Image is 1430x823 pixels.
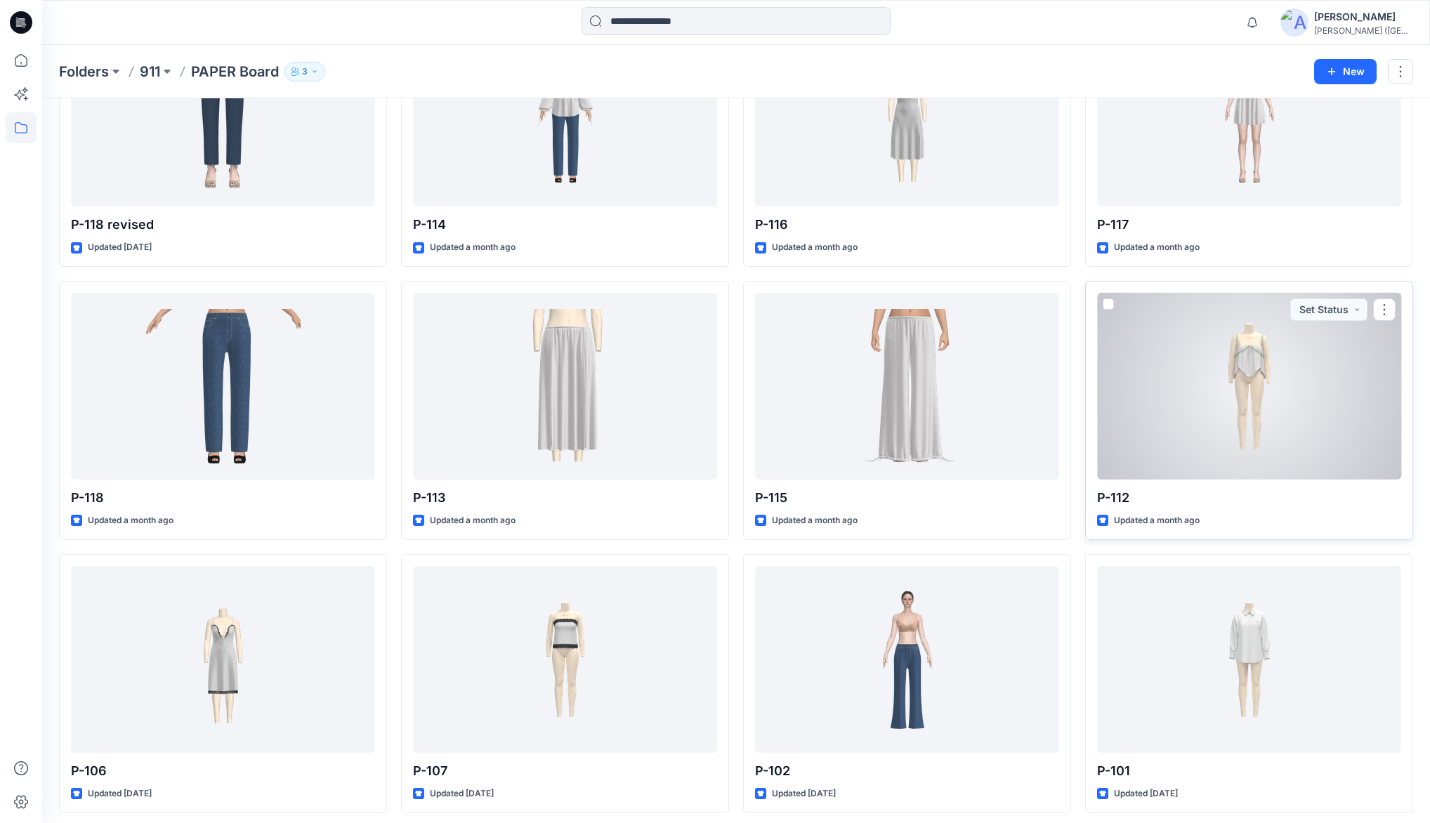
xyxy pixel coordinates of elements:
div: [PERSON_NAME] ([GEOGRAPHIC_DATA]) Exp... [1314,25,1412,36]
a: P-107 [413,566,717,753]
a: 911 [140,62,160,81]
p: P-112 [1097,488,1401,508]
p: P-101 [1097,761,1401,781]
a: P-117 [1097,20,1401,206]
a: P-102 [755,566,1059,753]
button: New [1314,59,1377,84]
a: P-112 [1097,293,1401,480]
p: Updated a month ago [430,513,516,528]
p: P-114 [413,215,717,235]
p: Updated [DATE] [1114,786,1178,801]
a: P-101 [1097,566,1401,753]
p: P-118 [71,488,375,508]
p: Updated a month ago [1114,240,1200,255]
p: Updated [DATE] [772,786,836,801]
a: P-118 revised [71,20,375,206]
p: Updated [DATE] [88,786,152,801]
a: P-114 [413,20,717,206]
p: Updated a month ago [430,240,516,255]
p: Updated [DATE] [88,240,152,255]
a: P-113 [413,293,717,480]
a: P-116 [755,20,1059,206]
p: P-117 [1097,215,1401,235]
p: P-116 [755,215,1059,235]
img: avatar [1280,8,1308,37]
p: P-102 [755,761,1059,781]
p: P-107 [413,761,717,781]
p: Updated a month ago [772,513,858,528]
a: P-106 [71,566,375,753]
p: P-106 [71,761,375,781]
p: Updated a month ago [772,240,858,255]
a: P-115 [755,293,1059,480]
a: Folders [59,62,109,81]
p: Updated a month ago [88,513,173,528]
p: 3 [302,64,308,79]
p: Updated a month ago [1114,513,1200,528]
div: [PERSON_NAME] [1314,8,1412,25]
p: P-115 [755,488,1059,508]
p: P-113 [413,488,717,508]
p: PAPER Board [191,62,279,81]
p: Updated [DATE] [430,786,494,801]
a: P-118 [71,293,375,480]
p: P-118 revised [71,215,375,235]
button: 3 [284,62,325,81]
